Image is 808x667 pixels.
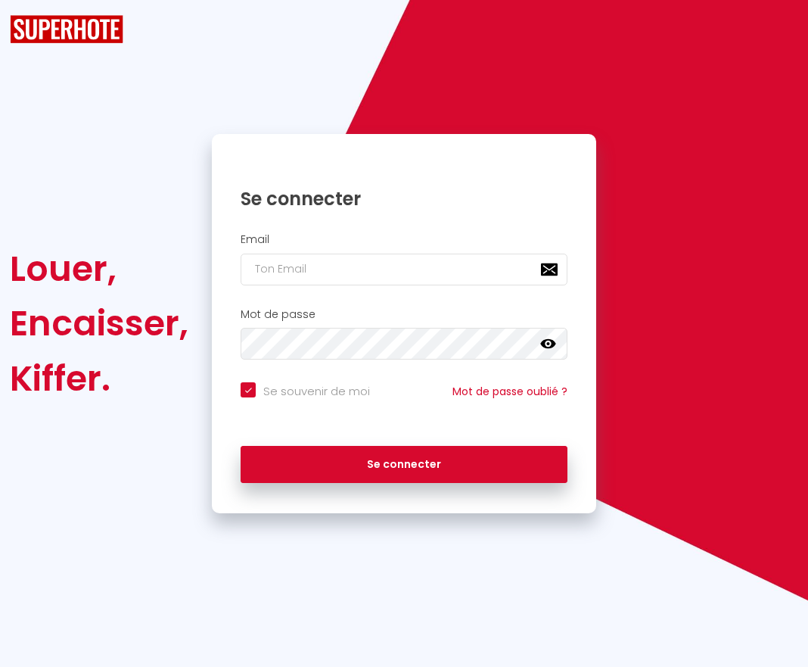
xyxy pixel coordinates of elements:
h2: Mot de passe [241,308,567,321]
button: Se connecter [241,446,567,484]
div: Encaisser, [10,296,188,351]
div: Kiffer. [10,351,188,406]
h2: Email [241,233,567,246]
div: Louer, [10,242,188,296]
a: Mot de passe oublié ? [452,384,567,399]
img: SuperHote logo [10,15,123,43]
h1: Se connecter [241,187,567,210]
input: Ton Email [241,254,567,285]
button: Ouvrir le widget de chat LiveChat [12,6,57,51]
